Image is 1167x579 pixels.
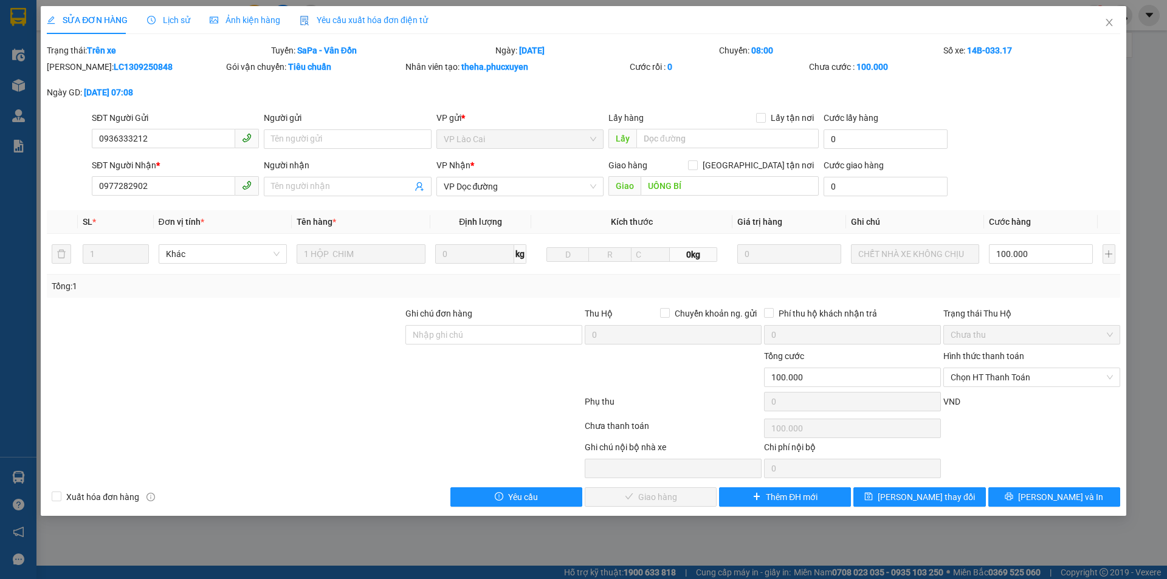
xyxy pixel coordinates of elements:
input: Ghi Chú [851,244,980,264]
div: Trạng thái Thu Hộ [943,307,1120,320]
div: Tổng: 1 [52,279,450,293]
span: edit [47,16,55,24]
div: Chưa cước : [809,60,986,74]
span: Kích thước [611,217,653,227]
span: Tổng cước [764,351,804,361]
button: checkGiao hàng [585,487,717,507]
div: Ghi chú nội bộ nhà xe [585,440,762,459]
b: theha.phucxuyen [461,62,528,72]
span: [PERSON_NAME] và In [1018,490,1103,504]
span: printer [1005,492,1013,502]
div: Phụ thu [583,395,763,416]
input: Dọc đường [636,129,819,148]
b: [DATE] [519,46,545,55]
b: 0 [667,62,672,72]
b: 100.000 [856,62,888,72]
div: VP gửi [436,111,604,125]
span: Cước hàng [989,217,1031,227]
div: Ngày: [494,44,718,57]
div: [PERSON_NAME]: [47,60,224,74]
span: 0kg [670,247,717,262]
input: VD: Bàn, Ghế [297,244,425,264]
img: icon [300,16,309,26]
input: D [546,247,590,262]
input: Dọc đường [641,176,819,196]
span: [GEOGRAPHIC_DATA] tận nơi [698,159,819,172]
span: Thu Hộ [585,309,613,318]
span: plus [752,492,761,502]
b: 08:00 [751,46,773,55]
span: Lấy tận nơi [766,111,819,125]
div: Số xe: [942,44,1121,57]
span: [PERSON_NAME] thay đổi [878,490,975,504]
b: 14B-033.17 [967,46,1012,55]
button: plusThêm ĐH mới [719,487,851,507]
span: Xuất hóa đơn hàng [61,490,144,504]
div: SĐT Người Nhận [92,159,259,172]
input: 0 [737,244,841,264]
div: Người nhận [264,159,431,172]
div: Trạng thái: [46,44,270,57]
span: VP Lào Cai [444,130,596,148]
input: R [588,247,632,262]
span: Lịch sử [147,15,190,25]
span: Lấy hàng [608,113,644,123]
span: SỬA ĐƠN HÀNG [47,15,128,25]
span: Giao hàng [608,160,647,170]
div: Tuyến: [270,44,494,57]
span: Thêm ĐH mới [766,490,818,504]
span: close [1104,18,1114,27]
span: Chọn HT Thanh Toán [951,368,1113,386]
b: [DATE] 07:08 [84,87,133,97]
span: SL [83,217,92,227]
div: Gói vận chuyển: [226,60,403,74]
div: Ngày GD: [47,86,224,99]
button: plus [1103,244,1115,264]
div: Nhân viên tạo: [405,60,627,74]
label: Cước lấy hàng [824,113,878,123]
span: VND [943,397,960,406]
label: Hình thức thanh toán [943,351,1024,361]
button: delete [52,244,71,264]
span: Ảnh kiện hàng [210,15,280,25]
span: VP Dọc đường [444,177,596,196]
span: Yêu cầu [508,490,538,504]
input: Cước giao hàng [824,177,948,196]
b: LC1309250848 [114,62,173,72]
div: SĐT Người Gửi [92,111,259,125]
button: Close [1092,6,1126,40]
span: Phí thu hộ khách nhận trả [774,307,882,320]
span: Giá trị hàng [737,217,782,227]
span: Khác [166,245,280,263]
span: Chưa thu [951,326,1113,344]
span: user-add [415,182,424,191]
button: printer[PERSON_NAME] và In [988,487,1120,507]
span: kg [514,244,526,264]
span: info-circle [146,493,155,501]
span: exclamation-circle [495,492,503,502]
b: Tiêu chuẩn [288,62,331,72]
div: Chưa thanh toán [583,419,763,440]
input: Ghi chú đơn hàng [405,325,582,344]
span: Chuyển khoản ng. gửi [670,307,762,320]
span: Tên hàng [297,217,336,227]
label: Cước giao hàng [824,160,884,170]
b: SaPa - Vân Đồn [297,46,357,55]
span: phone [242,133,252,143]
span: picture [210,16,218,24]
span: save [864,492,873,502]
span: Yêu cầu xuất hóa đơn điện tử [300,15,428,25]
div: Chi phí nội bộ [764,440,941,459]
th: Ghi chú [846,210,985,234]
span: Đơn vị tính [159,217,204,227]
div: Cước rồi : [630,60,807,74]
div: Chuyến: [718,44,942,57]
input: C [631,247,670,262]
button: exclamation-circleYêu cầu [450,487,582,507]
label: Ghi chú đơn hàng [405,309,472,318]
span: clock-circle [147,16,156,24]
span: phone [242,180,252,190]
span: Lấy [608,129,636,148]
span: VP Nhận [436,160,470,170]
button: save[PERSON_NAME] thay đổi [853,487,985,507]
